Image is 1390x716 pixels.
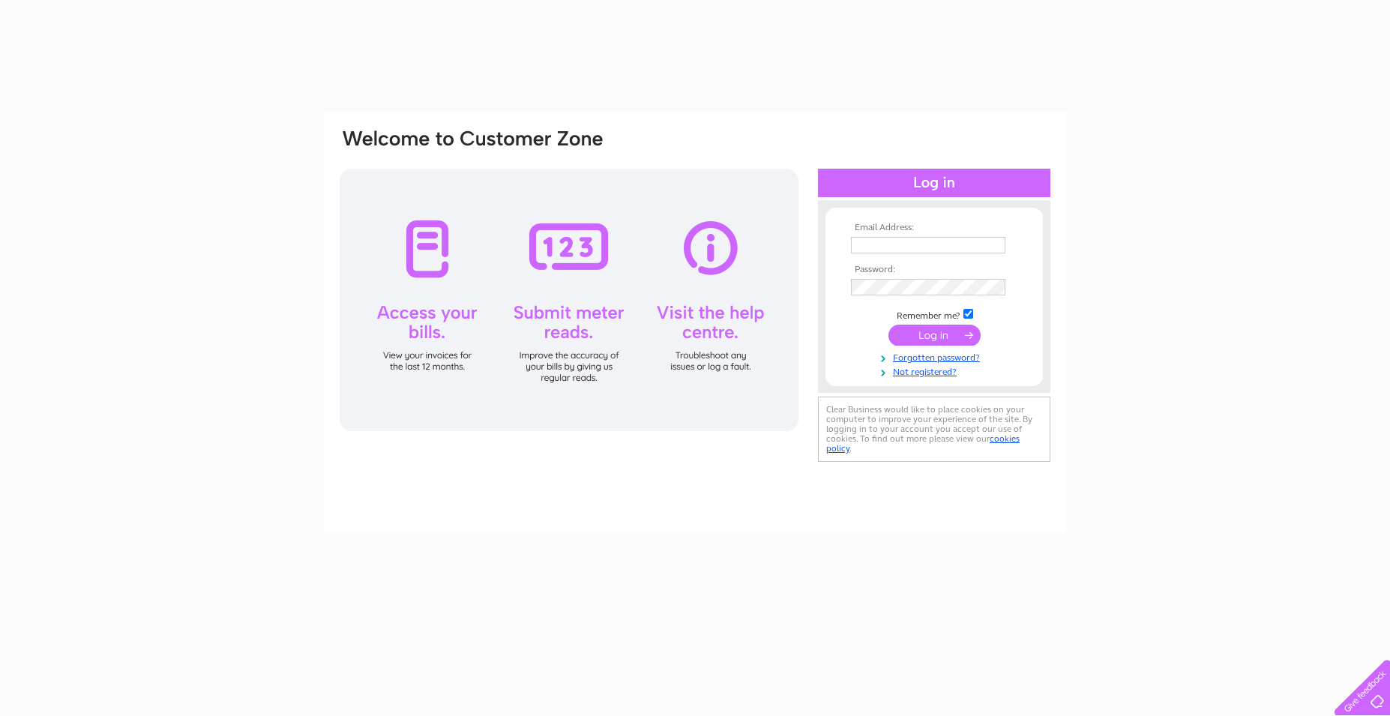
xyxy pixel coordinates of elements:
[826,433,1020,454] a: cookies policy
[851,364,1021,378] a: Not registered?
[847,307,1021,322] td: Remember me?
[847,223,1021,233] th: Email Address:
[888,325,981,346] input: Submit
[851,349,1021,364] a: Forgotten password?
[847,265,1021,275] th: Password:
[818,397,1050,462] div: Clear Business would like to place cookies on your computer to improve your experience of the sit...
